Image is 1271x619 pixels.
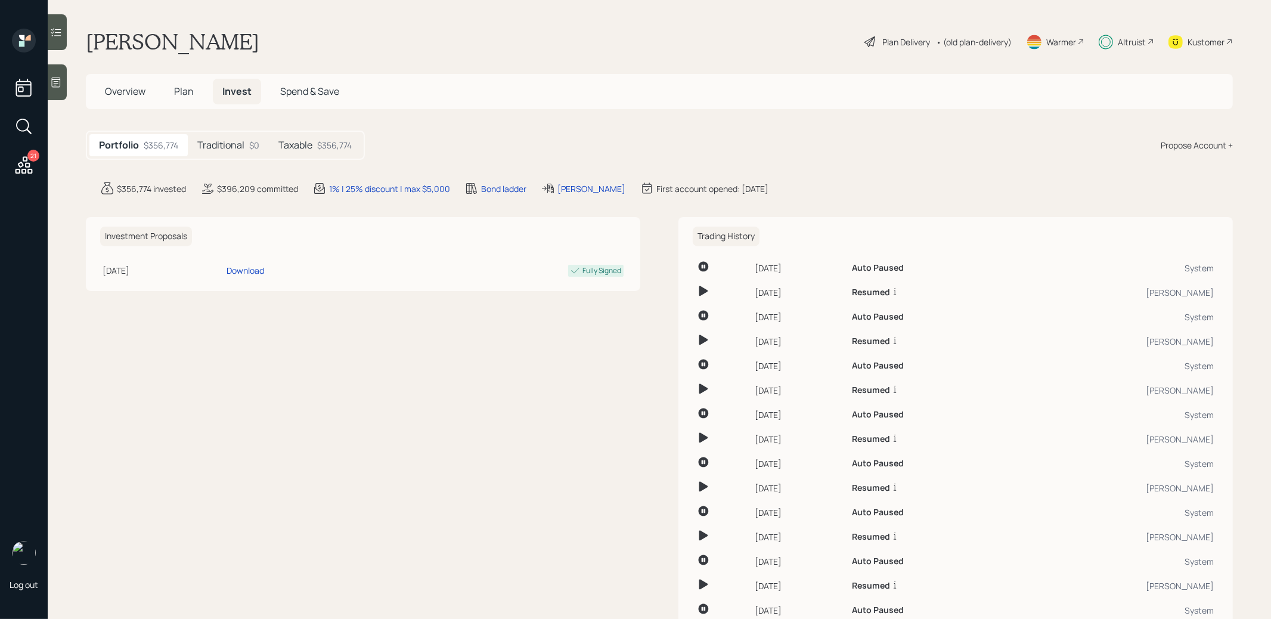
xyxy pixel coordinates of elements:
[1016,457,1214,470] div: System
[12,541,36,565] img: treva-nostdahl-headshot.png
[1016,580,1214,592] div: [PERSON_NAME]
[755,384,842,397] div: [DATE]
[852,532,890,542] h6: Resumed
[1016,384,1214,397] div: [PERSON_NAME]
[852,556,904,567] h6: Auto Paused
[144,139,178,151] div: $356,774
[755,555,842,568] div: [DATE]
[852,483,890,493] h6: Resumed
[852,361,904,371] h6: Auto Paused
[1016,506,1214,519] div: System
[1016,604,1214,617] div: System
[755,506,842,519] div: [DATE]
[557,182,625,195] div: [PERSON_NAME]
[1016,286,1214,299] div: [PERSON_NAME]
[249,139,259,151] div: $0
[852,336,890,346] h6: Resumed
[1016,433,1214,445] div: [PERSON_NAME]
[117,182,186,195] div: $356,774 invested
[100,227,192,246] h6: Investment Proposals
[1016,408,1214,421] div: System
[105,85,145,98] span: Overview
[755,457,842,470] div: [DATE]
[852,312,904,322] h6: Auto Paused
[227,264,264,277] div: Download
[1118,36,1146,48] div: Altruist
[222,85,252,98] span: Invest
[852,605,904,615] h6: Auto Paused
[278,140,312,151] h5: Taxable
[174,85,194,98] span: Plan
[755,580,842,592] div: [DATE]
[755,286,842,299] div: [DATE]
[10,579,38,590] div: Log out
[582,265,621,276] div: Fully Signed
[86,29,259,55] h1: [PERSON_NAME]
[755,311,842,323] div: [DATE]
[852,434,890,444] h6: Resumed
[882,36,930,48] div: Plan Delivery
[1016,335,1214,348] div: [PERSON_NAME]
[317,139,352,151] div: $356,774
[280,85,339,98] span: Spend & Save
[329,182,450,195] div: 1% | 25% discount | max $5,000
[481,182,526,195] div: Bond ladder
[852,507,904,518] h6: Auto Paused
[936,36,1012,48] div: • (old plan-delivery)
[656,182,768,195] div: First account opened: [DATE]
[1046,36,1076,48] div: Warmer
[852,410,904,420] h6: Auto Paused
[217,182,298,195] div: $396,209 committed
[755,262,842,274] div: [DATE]
[693,227,759,246] h6: Trading History
[197,140,244,151] h5: Traditional
[1016,262,1214,274] div: System
[1016,482,1214,494] div: [PERSON_NAME]
[1016,555,1214,568] div: System
[852,287,890,298] h6: Resumed
[755,531,842,543] div: [DATE]
[852,263,904,273] h6: Auto Paused
[1016,311,1214,323] div: System
[27,150,39,162] div: 21
[755,482,842,494] div: [DATE]
[1188,36,1224,48] div: Kustomer
[103,264,222,277] div: [DATE]
[755,433,842,445] div: [DATE]
[755,360,842,372] div: [DATE]
[852,581,890,591] h6: Resumed
[1016,531,1214,543] div: [PERSON_NAME]
[755,408,842,421] div: [DATE]
[1161,139,1233,151] div: Propose Account +
[852,385,890,395] h6: Resumed
[755,604,842,617] div: [DATE]
[852,459,904,469] h6: Auto Paused
[755,335,842,348] div: [DATE]
[1016,360,1214,372] div: System
[99,140,139,151] h5: Portfolio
